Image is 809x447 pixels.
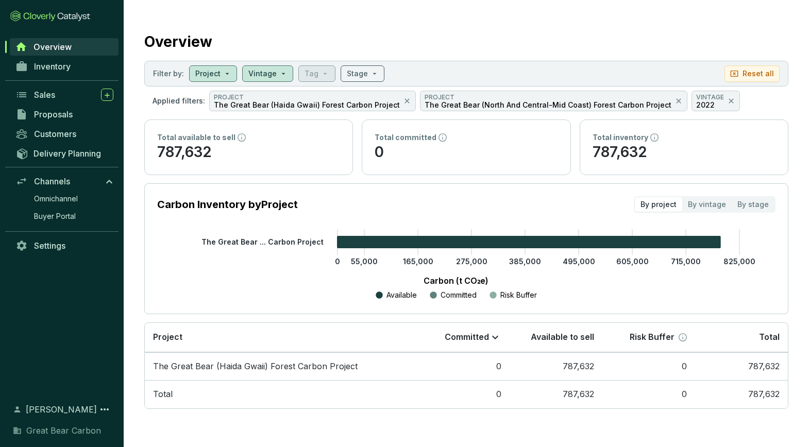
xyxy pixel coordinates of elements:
[695,352,788,381] td: 787,632
[425,101,671,109] p: The Great Bear (North And Central-Mid Coast) Forest Carbon Project
[34,61,71,72] span: Inventory
[375,143,558,162] p: 0
[417,352,510,381] td: 0
[157,143,340,162] p: 787,632
[34,90,55,100] span: Sales
[10,38,119,56] a: Overview
[682,197,732,212] div: By vintage
[34,211,76,221] span: Buyer Portal
[34,194,78,204] span: Omnichannel
[173,274,739,287] p: Carbon (t CO₂e)
[602,352,695,381] td: 0
[635,197,682,212] div: By project
[34,109,73,119] span: Proposals
[10,58,119,75] a: Inventory
[29,209,119,224] a: Buyer Portal
[510,352,602,381] td: 787,632
[510,323,602,352] th: Available to sell
[34,129,76,139] span: Customers
[145,380,417,408] td: Total
[10,125,119,143] a: Customers
[10,145,119,162] a: Delivery Planning
[201,237,324,246] tspan: The Great Bear ... Carbon Project
[153,68,184,79] p: Filter by:
[403,257,433,266] tspan: 165,000
[10,237,119,254] a: Settings
[10,173,119,190] a: Channels
[214,101,400,109] p: The Great Bear (Haida Gwaii) Forest Carbon Project
[696,93,724,101] p: VINTAGE
[34,240,65,251] span: Settings
[510,380,602,408] td: 787,632
[500,290,537,300] p: Risk Buffer
[509,257,541,266] tspan: 385,000
[441,290,477,300] p: Committed
[425,93,671,101] p: PROJECT
[732,197,774,212] div: By stage
[305,68,318,79] p: Tag
[145,352,417,381] td: The Great Bear (Haida Gwaii) Forest Carbon Project
[634,196,776,213] div: segmented control
[602,380,695,408] td: 0
[29,191,119,207] a: Omnichannel
[26,403,97,416] span: [PERSON_NAME]
[33,148,101,159] span: Delivery Planning
[335,257,340,266] tspan: 0
[723,257,755,266] tspan: 825,000
[456,257,487,266] tspan: 275,000
[144,31,212,53] h2: Overview
[153,96,205,106] p: Applied filters:
[743,68,774,79] p: Reset all
[630,332,675,343] p: Risk Buffer
[351,257,378,266] tspan: 55,000
[593,143,776,162] p: 787,632
[616,257,649,266] tspan: 605,000
[724,65,780,82] button: Reset all
[417,380,510,408] td: 0
[34,176,70,186] span: Channels
[157,197,298,212] p: Carbon Inventory by Project
[671,257,701,266] tspan: 715,000
[214,93,400,101] p: PROJECT
[33,42,72,52] span: Overview
[10,106,119,123] a: Proposals
[157,132,235,143] p: Total available to sell
[593,132,648,143] p: Total inventory
[26,424,101,437] span: Great Bear Carbon
[445,332,489,343] p: Committed
[695,323,788,352] th: Total
[696,101,724,109] p: 2022
[695,380,788,408] td: 787,632
[145,323,417,352] th: Project
[375,132,436,143] p: Total committed
[10,86,119,104] a: Sales
[563,257,595,266] tspan: 495,000
[386,290,417,300] p: Available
